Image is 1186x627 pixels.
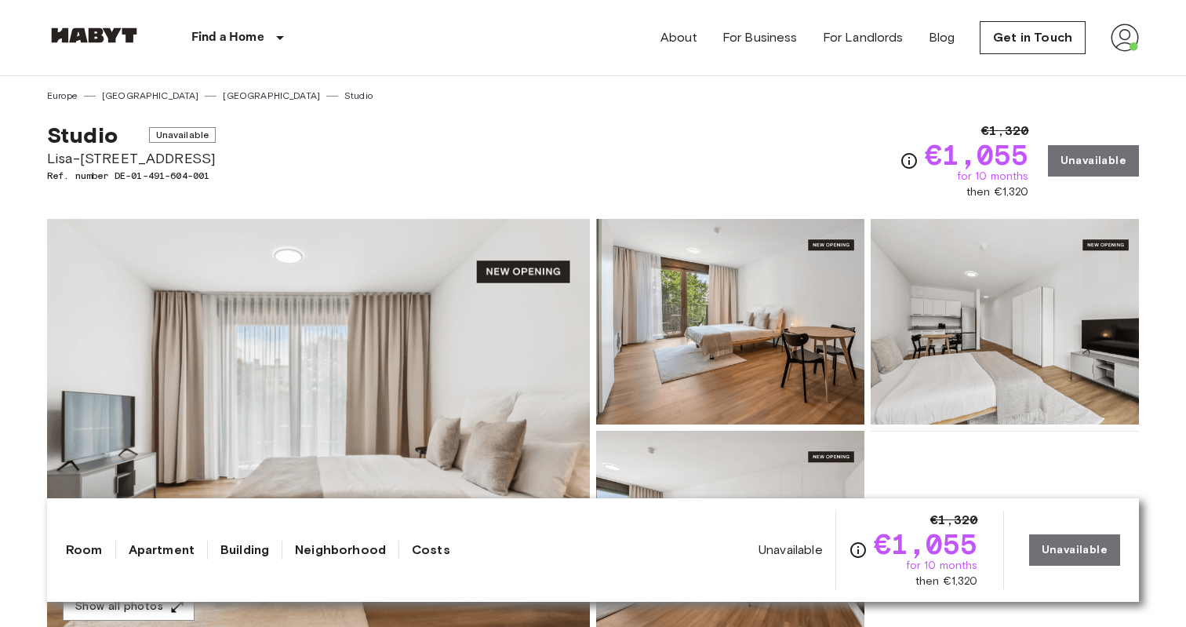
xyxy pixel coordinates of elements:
img: Picture of unit DE-01-491-604-001 [596,219,864,425]
span: Unavailable [759,541,823,559]
a: Costs [412,541,450,560]
span: Ref. number DE-01-491-604-001 [47,169,216,183]
span: Studio [47,122,118,148]
span: €1,320 [930,511,978,530]
a: Neighborhood [295,541,386,560]
button: Show all photos [63,592,195,622]
span: then €1,320 [915,574,978,589]
a: [GEOGRAPHIC_DATA] [102,89,199,103]
span: Unavailable [149,127,216,143]
span: €1,320 [981,122,1029,140]
a: Building [220,541,269,560]
span: €1,055 [874,530,978,558]
a: Studio [344,89,373,103]
a: Room [66,541,103,560]
a: Get in Touch [980,21,1086,54]
a: Blog [929,28,955,47]
a: For Landlords [823,28,904,47]
span: then €1,320 [966,184,1029,200]
svg: Check cost overview for full price breakdown. Please note that discounts apply to new joiners onl... [849,541,868,560]
span: for 10 months [906,558,978,574]
a: Europe [47,89,78,103]
span: €1,055 [925,140,1029,169]
img: Habyt [47,27,141,43]
span: for 10 months [957,169,1029,184]
svg: Check cost overview for full price breakdown. Please note that discounts apply to new joiners onl... [900,151,919,170]
span: Lisa-[STREET_ADDRESS] [47,148,216,169]
a: Apartment [129,541,195,560]
a: [GEOGRAPHIC_DATA] [223,89,320,103]
img: avatar [1111,24,1139,52]
a: For Business [722,28,798,47]
img: Picture of unit DE-01-491-604-001 [871,219,1139,425]
a: About [660,28,697,47]
p: Find a Home [191,28,264,47]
